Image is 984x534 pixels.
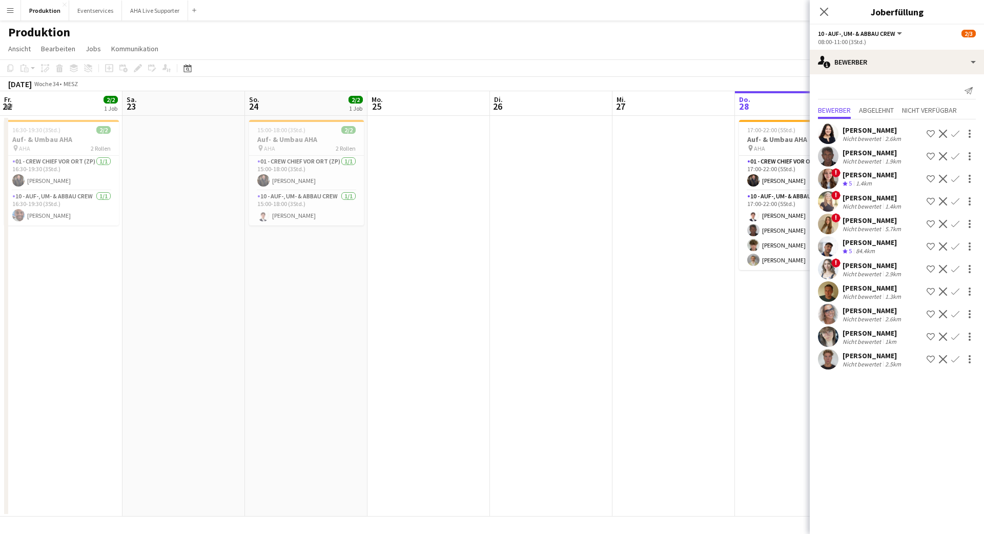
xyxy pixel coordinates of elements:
span: 27 [615,100,626,112]
span: Di. [494,95,503,104]
div: 1.3km [883,293,903,300]
span: 2/2 [96,126,111,134]
span: 2/2 [341,126,356,134]
div: [DATE] [8,79,32,89]
div: 84.4km [854,247,877,256]
span: Nicht verfügbar [902,107,957,114]
span: 10 - Auf-, Um- & Abbau Crew [818,30,895,37]
span: 26 [493,100,503,112]
h3: Auf- & Umbau AHA [739,135,854,144]
div: [PERSON_NAME] [843,351,903,360]
span: Bewerber [818,107,851,114]
span: Mi. [617,95,626,104]
span: 5 [849,247,852,255]
div: 2.9km [883,270,903,278]
div: Nicht bewertet [843,225,883,233]
span: Woche 34 [34,80,59,88]
span: 28 [737,100,750,112]
h3: Auf- & Umbau AHA [249,135,364,144]
div: [PERSON_NAME] [843,261,903,270]
span: Abgelehnt [859,107,894,114]
app-job-card: 17:00-22:00 (5Std.)5/5Auf- & Umbau AHA AHA2 Rollen01 - Crew Chief vor Ort (ZP)1/117:00-22:00 (5St... [739,120,854,270]
a: Ansicht [4,42,35,55]
h3: Joberfüllung [810,5,984,18]
span: ! [831,258,840,268]
div: 1.4km [854,179,874,188]
a: Jobs [81,42,105,55]
div: 1 Job [349,105,362,112]
span: So. [249,95,259,104]
span: 23 [125,100,137,112]
button: 10 - Auf-, Um- & Abbau Crew [818,30,904,37]
span: Sa. [127,95,137,104]
span: Kommunikation [111,44,158,53]
a: Kommunikation [107,42,162,55]
button: AHA Live Supporter [122,1,188,20]
div: 2.6km [883,135,903,142]
span: 24 [248,100,259,112]
span: 5 [849,179,852,187]
div: Nicht bewertet [843,135,883,142]
span: 15:00-18:00 (3Std.) [257,126,305,134]
span: ! [831,168,840,177]
span: AHA [754,145,765,152]
h3: Auf- & Umbau AHA [4,135,119,144]
app-card-role: 10 - Auf-, Um- & Abbau Crew1/115:00-18:00 (3Std.)[PERSON_NAME] [249,191,364,225]
div: [PERSON_NAME] [843,283,903,293]
button: Produktion [21,1,69,20]
span: Jobs [86,44,101,53]
button: Eventservices [69,1,122,20]
app-card-role: 10 - Auf-, Um- & Abbau Crew1/116:30-19:30 (3Std.)[PERSON_NAME] [4,191,119,225]
div: 2.5km [883,360,903,368]
div: Nicht bewertet [843,202,883,210]
div: [PERSON_NAME] [843,170,897,179]
div: [PERSON_NAME] [843,238,897,247]
div: [PERSON_NAME] [843,126,903,135]
div: Nicht bewertet [843,293,883,300]
span: 2/2 [348,96,363,104]
div: 1km [883,338,898,345]
div: 08:00-11:00 (3Std.) [818,38,976,46]
app-job-card: 16:30-19:30 (3Std.)2/2Auf- & Umbau AHA AHA2 Rollen01 - Crew Chief vor Ort (ZP)1/116:30-19:30 (3St... [4,120,119,225]
div: 5.7km [883,225,903,233]
div: 2.6km [883,315,903,323]
div: 1.4km [883,202,903,210]
div: 1.9km [883,157,903,165]
app-job-card: 15:00-18:00 (3Std.)2/2Auf- & Umbau AHA AHA2 Rollen01 - Crew Chief vor Ort (ZP)1/115:00-18:00 (3St... [249,120,364,225]
span: Bearbeiten [41,44,75,53]
div: Nicht bewertet [843,270,883,278]
div: 1 Job [104,105,117,112]
div: [PERSON_NAME] [843,306,903,315]
span: 2/3 [961,30,976,37]
span: 25 [370,100,383,112]
div: Nicht bewertet [843,338,883,345]
span: Ansicht [8,44,31,53]
span: Do. [739,95,750,104]
app-card-role: 01 - Crew Chief vor Ort (ZP)1/115:00-18:00 (3Std.)[PERSON_NAME] [249,156,364,191]
span: AHA [19,145,30,152]
span: AHA [264,145,275,152]
app-card-role: 10 - Auf-, Um- & Abbau Crew4/417:00-22:00 (5Std.)[PERSON_NAME][PERSON_NAME][PERSON_NAME][PERSON_N... [739,191,854,270]
span: ! [831,213,840,222]
span: Fr. [4,95,12,104]
div: Nicht bewertet [843,360,883,368]
div: [PERSON_NAME] [843,328,898,338]
span: 16:30-19:30 (3Std.) [12,126,60,134]
span: 17:00-22:00 (5Std.) [747,126,795,134]
app-card-role: 01 - Crew Chief vor Ort (ZP)1/117:00-22:00 (5Std.)[PERSON_NAME] [739,156,854,191]
h1: Produktion [8,25,70,40]
div: Bewerber [810,50,984,74]
a: Bearbeiten [37,42,79,55]
div: Nicht bewertet [843,315,883,323]
div: Nicht bewertet [843,157,883,165]
span: 2 Rollen [336,145,356,152]
div: [PERSON_NAME] [843,193,903,202]
app-card-role: 01 - Crew Chief vor Ort (ZP)1/116:30-19:30 (3Std.)[PERSON_NAME] [4,156,119,191]
div: [PERSON_NAME] [843,216,903,225]
span: 22 [3,100,12,112]
div: MESZ [64,80,78,88]
span: Mo. [372,95,383,104]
